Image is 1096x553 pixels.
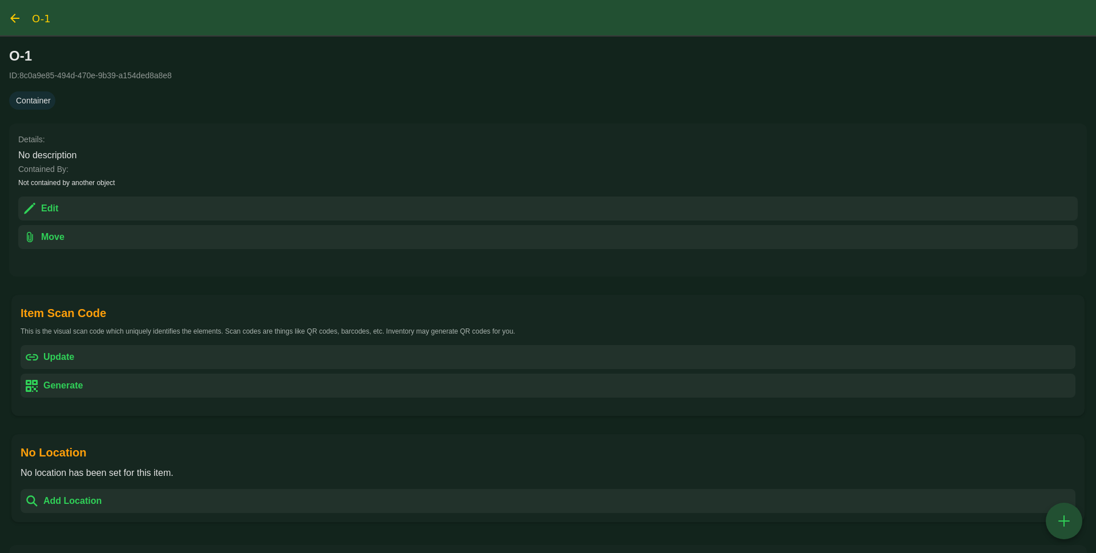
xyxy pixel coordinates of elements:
h1: O-1 [32,13,51,25]
div:  [25,494,39,508]
div: No Location [21,443,87,462]
div: O-1 [9,46,1087,66]
div: Container [16,94,51,107]
div:  [25,378,39,393]
div:  [25,350,39,364]
div: Edit [41,202,58,215]
div:  [1055,511,1073,531]
div: No description [18,149,1078,162]
div:  [23,201,37,216]
div: ID: 8c0a9e85-494d-470e-9b39-a154ded8a8e8 [9,69,1087,82]
div: Update [43,350,74,364]
button: add [1046,503,1082,539]
div: Move [41,230,65,244]
div: Details: [18,133,1078,146]
div: Item Scan Code [21,304,106,322]
div: Contained By: [18,162,1078,176]
div:  [23,230,37,245]
span: No location has been set for this item. [21,468,174,478]
div: This is the visual scan code which uniquely identifies the elements. Scan codes are things like Q... [21,327,1075,336]
div: Not contained by another object [18,178,1078,187]
a: search, back [6,10,23,27]
div: Generate [43,379,83,392]
div: Add Location [43,494,102,508]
